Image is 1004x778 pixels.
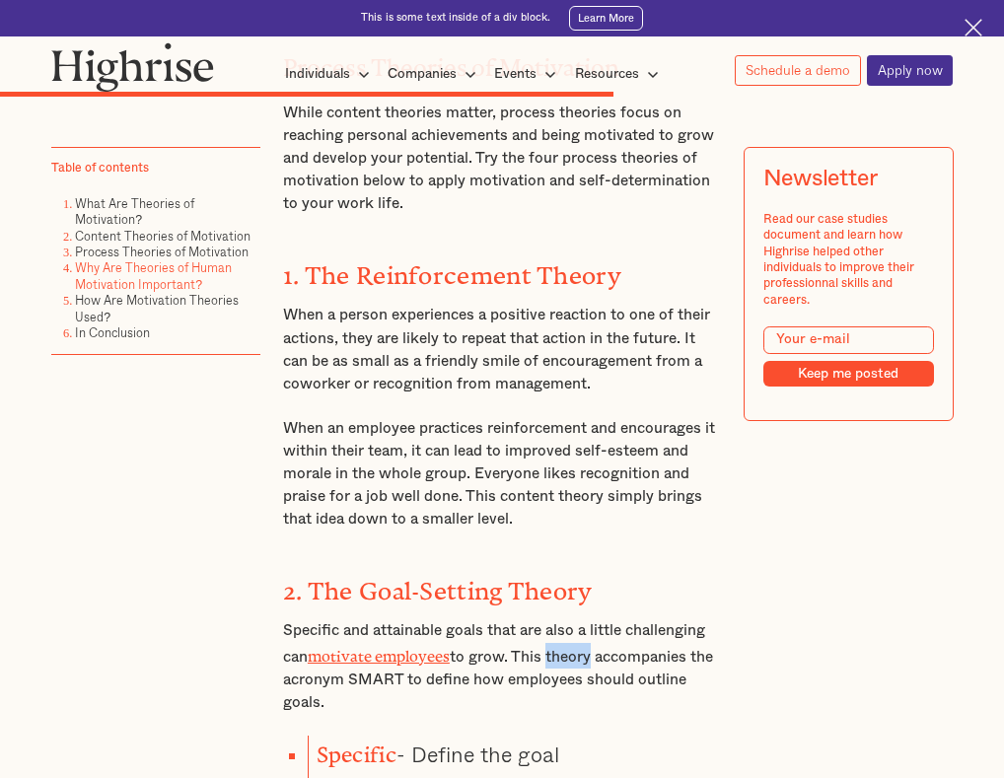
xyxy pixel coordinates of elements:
div: Read our case studies document and learn how Highrise helped other individuals to improve their p... [762,210,933,308]
strong: Specific [317,743,396,756]
div: Individuals [285,62,376,86]
p: While content theories matter, process theories focus on reaching personal achievements and being... [283,102,721,216]
form: Modal Form [762,325,933,386]
div: Companies [388,62,457,86]
a: Why Are Theories of Human Motivation Important? [75,258,232,293]
a: Apply now [867,55,953,86]
a: How Are Motivation Theories Used? [75,291,239,325]
div: Individuals [285,62,350,86]
a: What Are Theories of Motivation? [75,193,194,228]
a: In Conclusion [75,323,150,342]
div: Resources [575,62,665,86]
p: When a person experiences a positive reaction to one of their actions, they are likely to repeat ... [283,304,721,395]
strong: 1. The Reinforcement Theory [283,261,621,277]
li: - Define the goal [308,736,722,769]
p: When an employee practices reinforcement and encourages it within their team, it can lead to impr... [283,417,721,531]
div: This is some text inside of a div block. [361,11,550,26]
img: Cross icon [965,19,983,37]
input: Keep me posted [762,361,933,387]
div: Companies [388,62,482,86]
div: Newsletter [762,166,877,192]
div: Events [494,62,537,86]
a: motivate employees [308,648,450,658]
p: Specific and attainable goals that are also a little challenging can to grow. This theory accompa... [283,619,721,714]
div: Table of contents [51,160,149,176]
strong: 2. The Goal-Setting Theory [283,577,593,593]
a: Learn More [569,6,643,30]
div: Resources [575,62,639,86]
div: Events [494,62,562,86]
a: Content Theories of Motivation [75,226,251,245]
img: Highrise logo [51,42,214,92]
a: Schedule a demo [735,55,860,86]
a: Process Theories of Motivation [75,243,249,261]
input: Your e-mail [762,325,933,353]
